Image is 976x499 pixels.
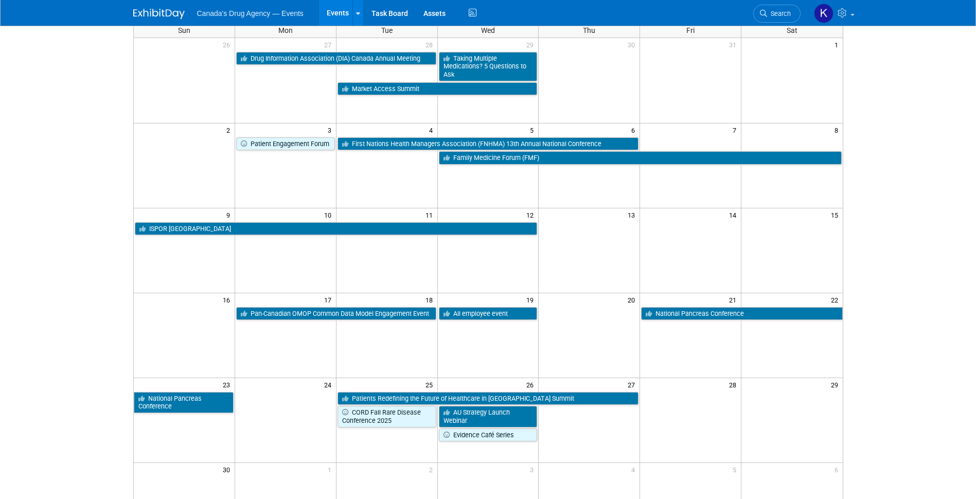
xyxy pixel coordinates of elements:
a: Family Medicine Forum (FMF) [439,151,842,165]
span: Sun [178,26,190,34]
span: 5 [732,463,741,476]
img: Kristen Trevisan [814,4,833,23]
span: 2 [428,463,437,476]
span: 27 [627,378,640,391]
a: Market Access Summit [338,82,538,96]
span: Fri [686,26,695,34]
a: Patients Redefining the Future of Healthcare in [GEOGRAPHIC_DATA] Summit [338,392,639,405]
span: 29 [830,378,843,391]
span: Search [767,10,791,17]
span: 15 [830,208,843,221]
span: Thu [583,26,595,34]
a: National Pancreas Conference [641,307,842,320]
a: Patient Engagement Forum [236,137,335,151]
span: Tue [381,26,393,34]
span: 18 [424,293,437,306]
span: 3 [529,463,538,476]
span: Mon [278,26,293,34]
span: 17 [323,293,336,306]
span: 1 [833,38,843,51]
a: CORD Fall Rare Disease Conference 2025 [338,406,436,427]
span: 21 [728,293,741,306]
span: 23 [222,378,235,391]
span: 8 [833,123,843,136]
span: 25 [424,378,437,391]
span: 13 [627,208,640,221]
span: 11 [424,208,437,221]
span: 26 [222,38,235,51]
span: 9 [225,208,235,221]
span: 30 [222,463,235,476]
span: 28 [424,38,437,51]
span: 6 [833,463,843,476]
span: 26 [525,378,538,391]
a: Evidence Café Series [439,429,538,442]
span: 2 [225,123,235,136]
span: 22 [830,293,843,306]
span: 20 [627,293,640,306]
a: AU Strategy Launch Webinar [439,406,538,427]
a: ISPOR [GEOGRAPHIC_DATA] [135,222,538,236]
span: 12 [525,208,538,221]
span: Wed [481,26,495,34]
span: 6 [630,123,640,136]
a: Taking Multiple Medications? 5 Questions to Ask [439,52,538,81]
span: 28 [728,378,741,391]
span: 5 [529,123,538,136]
a: Search [753,5,801,23]
a: National Pancreas Conference [134,392,234,413]
span: 27 [323,38,336,51]
span: 7 [732,123,741,136]
a: All employee event [439,307,538,320]
a: Drug Information Association (DIA) Canada Annual Meeting [236,52,436,65]
a: First Nations Health Managers Association (FNHMA) 13th Annual National Conference [338,137,639,151]
img: ExhibitDay [133,9,185,19]
span: 14 [728,208,741,221]
span: 31 [728,38,741,51]
span: 30 [627,38,640,51]
span: 19 [525,293,538,306]
span: 1 [327,463,336,476]
span: Canada's Drug Agency — Events [197,9,304,17]
span: 24 [323,378,336,391]
span: 4 [428,123,437,136]
a: Pan-Canadian OMOP Common Data Model Engagement Event [236,307,436,320]
span: Sat [787,26,797,34]
span: 16 [222,293,235,306]
span: 29 [525,38,538,51]
span: 4 [630,463,640,476]
span: 10 [323,208,336,221]
span: 3 [327,123,336,136]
